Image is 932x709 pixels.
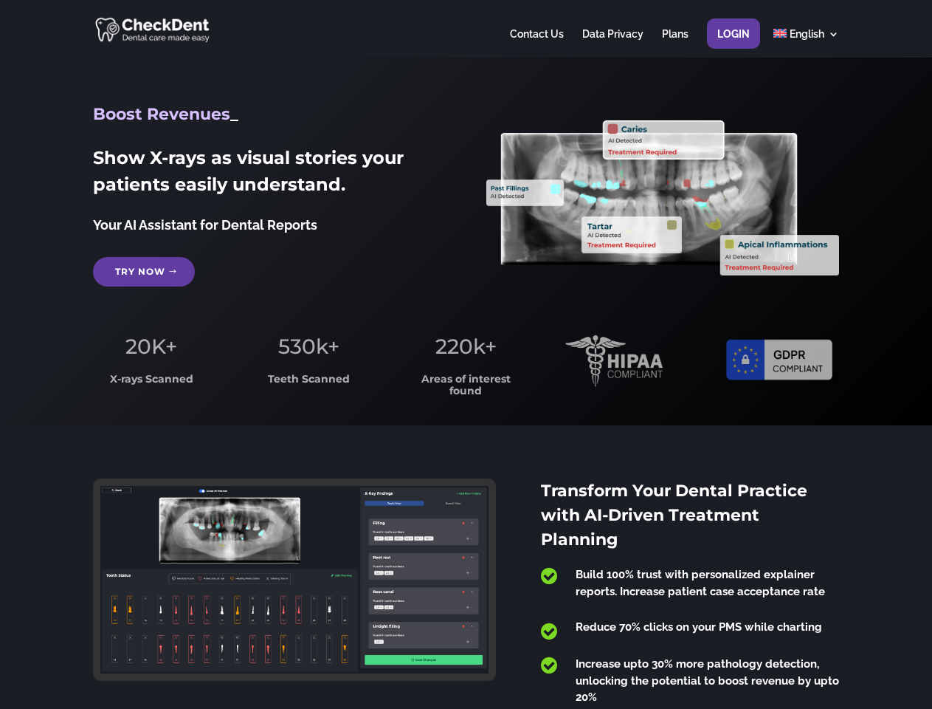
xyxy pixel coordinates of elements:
[541,481,807,549] span: Transform Your Dental Practice with AI-Driven Treatment Planning
[95,15,211,44] img: CheckDent AI
[93,145,445,205] h2: Show X-rays as visual stories your patients easily understand.
[230,104,238,124] span: _
[93,104,230,124] span: Boost Revenues
[125,334,177,359] span: 20K+
[790,28,824,40] span: English
[541,622,557,641] span: 
[576,568,825,598] span: Build 100% trust with personalized explainer reports. Increase patient case acceptance rate
[93,217,317,233] span: Your AI Assistant for Dental Reports
[435,334,497,359] span: 220k+
[717,29,750,58] a: Login
[93,257,195,287] a: Try Now
[541,566,557,586] span: 
[582,29,643,58] a: Data Privacy
[486,120,838,275] img: X_Ray_annotated
[541,656,557,675] span: 
[773,29,839,58] a: English
[576,620,822,634] span: Reduce 70% clicks on your PMS while charting
[408,374,525,404] h3: Areas of interest found
[278,334,339,359] span: 530k+
[576,657,839,704] span: Increase upto 30% more pathology detection, unlocking the potential to boost revenue by upto 20%
[510,29,564,58] a: Contact Us
[662,29,688,58] a: Plans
